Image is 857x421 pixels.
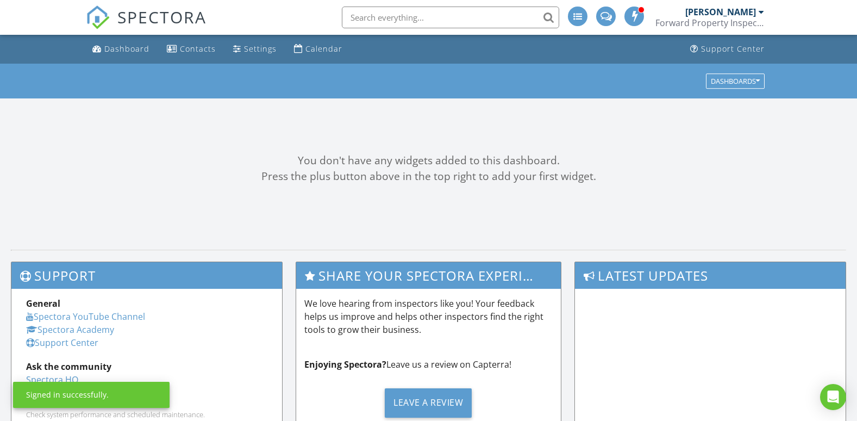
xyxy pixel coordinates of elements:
[385,388,472,418] div: Leave a Review
[26,389,109,400] div: Signed in successfully.
[655,17,764,28] div: Forward Property Inspections
[26,360,267,373] div: Ask the community
[711,77,760,85] div: Dashboards
[296,262,560,289] h3: Share Your Spectora Experience
[26,374,78,386] a: Spectora HQ
[180,44,216,54] div: Contacts
[229,39,281,59] a: Settings
[117,5,207,28] span: SPECTORA
[304,358,386,370] strong: Enjoying Spectora?
[104,44,149,54] div: Dashboard
[11,169,846,184] div: Press the plus button above in the top right to add your first widget.
[244,44,277,54] div: Settings
[304,358,552,371] p: Leave us a review on Capterra!
[162,39,220,59] a: Contacts
[304,297,552,336] p: We love hearing from inspectors like you! Your feedback helps us improve and helps other inspecto...
[701,44,765,54] div: Support Center
[342,7,559,28] input: Search everything...
[26,298,60,309] strong: General
[26,337,98,349] a: Support Center
[86,5,110,29] img: The Best Home Inspection Software - Spectora
[88,39,154,59] a: Dashboard
[686,39,769,59] a: Support Center
[575,262,846,289] h3: Latest Updates
[11,262,282,289] h3: Support
[706,73,765,89] button: Dashboards
[26,324,114,336] a: Spectora Academy
[11,153,846,169] div: You don't have any widgets added to this dashboard.
[305,44,342,54] div: Calendar
[26,311,145,323] a: Spectora YouTube Channel
[820,384,846,410] div: Open Intercom Messenger
[290,39,347,59] a: Calendar
[685,7,756,17] div: [PERSON_NAME]
[86,15,207,38] a: SPECTORA
[26,410,267,419] div: Check system performance and scheduled maintenance.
